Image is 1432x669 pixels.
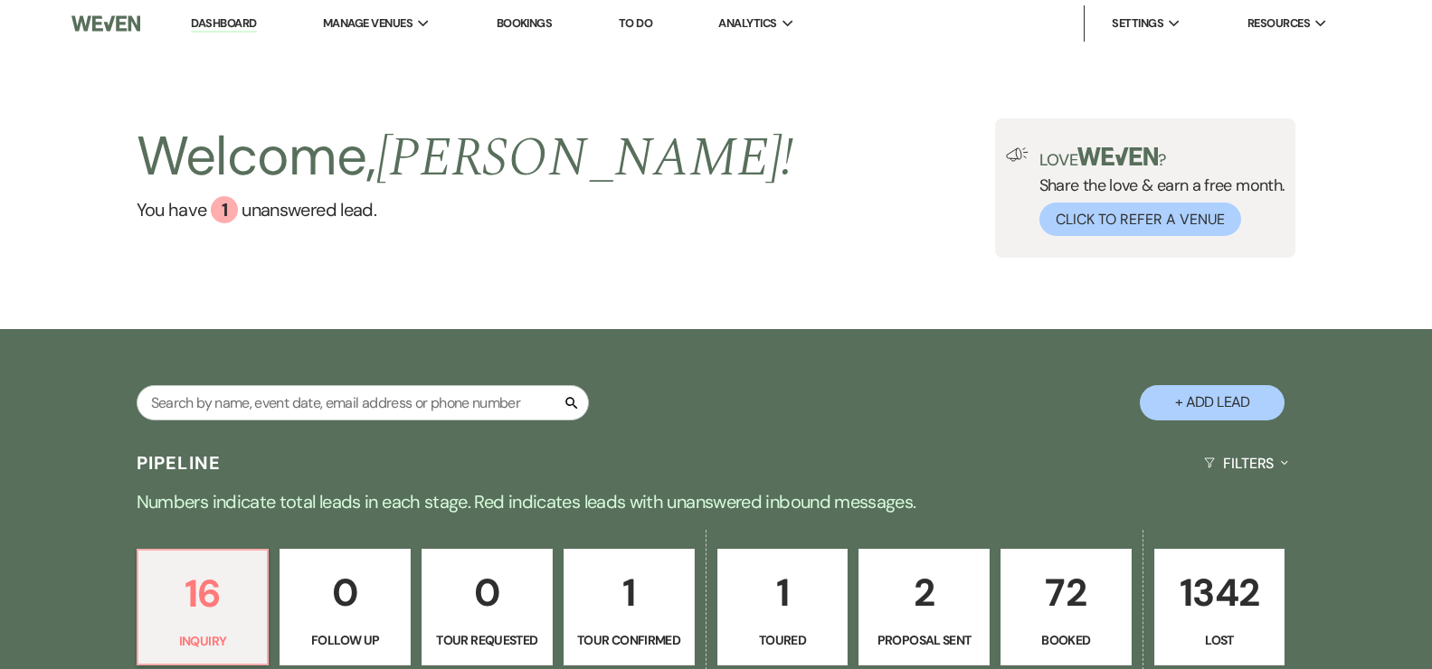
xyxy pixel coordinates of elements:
[1112,14,1163,33] span: Settings
[575,630,683,650] p: Tour Confirmed
[1001,549,1132,666] a: 72Booked
[433,630,541,650] p: Tour Requested
[1197,439,1295,487] button: Filters
[1166,630,1274,650] p: Lost
[137,450,222,476] h3: Pipeline
[619,15,652,31] a: To Do
[1012,630,1120,650] p: Booked
[858,549,990,666] a: 2Proposal Sent
[291,630,399,650] p: Follow Up
[137,385,589,420] input: Search by name, event date, email address or phone number
[1154,549,1285,666] a: 1342Lost
[717,549,849,666] a: 1Toured
[1039,147,1285,168] p: Love ?
[323,14,413,33] span: Manage Venues
[729,630,837,650] p: Toured
[149,563,257,624] p: 16
[65,487,1368,516] p: Numbers indicate total leads in each stage. Red indicates leads with unanswered inbound messages.
[71,5,140,42] img: Weven Logo
[1140,385,1285,420] button: + Add Lead
[433,562,541,623] p: 0
[1166,562,1274,623] p: 1342
[137,196,794,223] a: You have 1 unanswered lead.
[291,562,399,623] p: 0
[149,631,257,651] p: Inquiry
[497,15,553,31] a: Bookings
[729,562,837,623] p: 1
[870,562,978,623] p: 2
[1077,147,1158,165] img: weven-logo-green.svg
[211,196,238,223] div: 1
[137,549,270,666] a: 16Inquiry
[870,630,978,650] p: Proposal Sent
[137,118,794,196] h2: Welcome,
[191,15,256,33] a: Dashboard
[564,549,695,666] a: 1Tour Confirmed
[1247,14,1310,33] span: Resources
[575,562,683,623] p: 1
[1006,147,1029,162] img: loud-speaker-illustration.svg
[376,117,794,200] span: [PERSON_NAME] !
[1012,562,1120,623] p: 72
[1039,203,1241,236] button: Click to Refer a Venue
[280,549,411,666] a: 0Follow Up
[422,549,553,666] a: 0Tour Requested
[1029,147,1285,236] div: Share the love & earn a free month.
[718,14,776,33] span: Analytics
